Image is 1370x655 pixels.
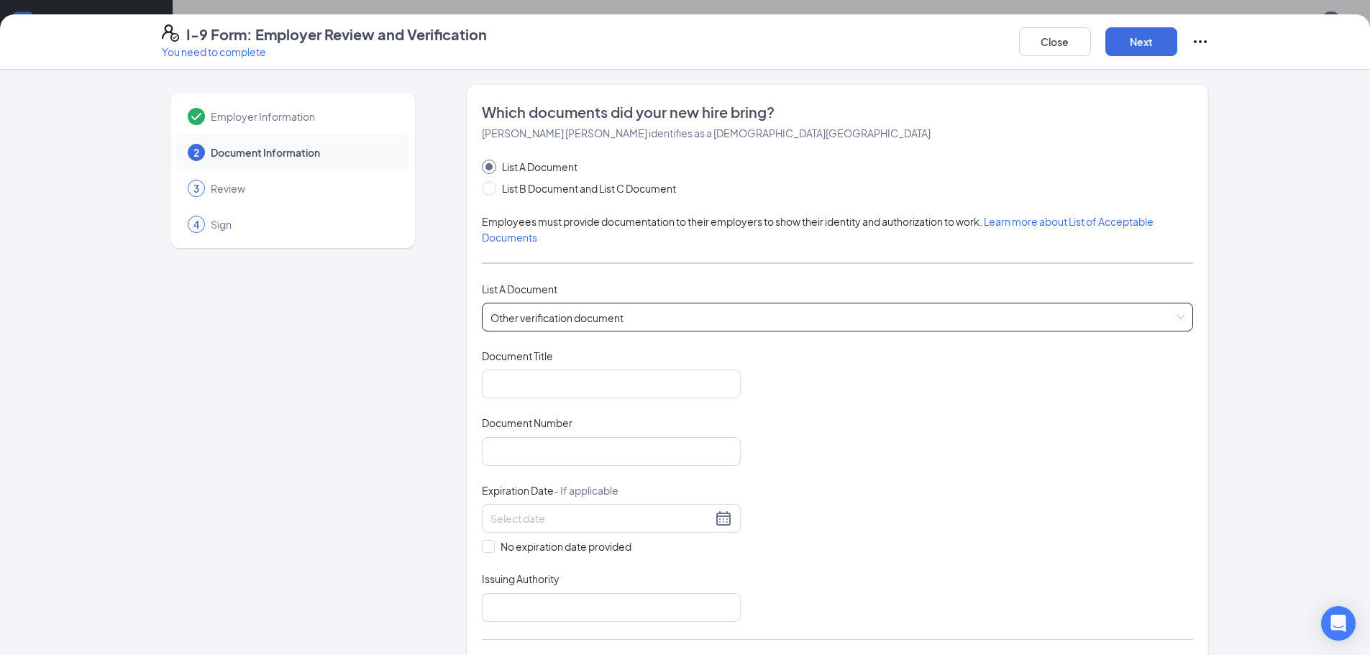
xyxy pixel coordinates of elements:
span: Document Number [482,416,572,430]
svg: Ellipses [1192,33,1209,50]
span: Document Information [211,145,395,160]
span: Employer Information [211,109,395,124]
input: Select date [490,510,712,526]
span: List A Document [496,159,583,175]
span: 3 [193,181,199,196]
span: Other verification document [490,303,1184,331]
p: You need to complete [162,45,487,59]
svg: FormI9EVerifyIcon [162,24,179,42]
span: List B Document and List C Document [496,180,682,196]
span: [PERSON_NAME] [PERSON_NAME] identifies as a [DEMOGRAPHIC_DATA][GEOGRAPHIC_DATA] [482,127,931,139]
span: Document Title [482,349,553,363]
div: Open Intercom Messenger [1321,606,1356,641]
span: Issuing Authority [482,572,560,586]
button: Next [1105,27,1177,56]
button: Close [1019,27,1091,56]
span: No expiration date provided [495,539,637,554]
span: Employees must provide documentation to their employers to show their identity and authorization ... [482,215,1154,244]
span: 4 [193,217,199,232]
svg: Checkmark [188,108,205,125]
span: Review [211,181,395,196]
span: - If applicable [554,484,618,497]
span: 2 [193,145,199,160]
span: List A Document [482,283,557,296]
h4: I-9 Form: Employer Review and Verification [186,24,487,45]
span: Sign [211,217,395,232]
span: Expiration Date [482,483,618,498]
span: Which documents did your new hire bring? [482,102,1193,122]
